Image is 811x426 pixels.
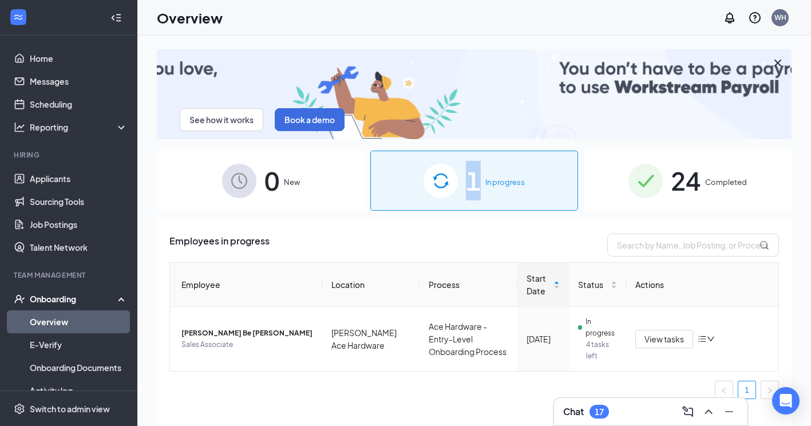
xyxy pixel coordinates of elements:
button: left [715,381,733,399]
span: In progress [585,316,617,339]
button: Minimize [720,403,738,421]
span: Employees in progress [169,234,270,257]
th: Location [322,263,420,307]
svg: QuestionInfo [748,11,762,25]
span: In progress [485,176,525,188]
svg: ChevronUp [702,405,715,419]
a: Job Postings [30,213,128,236]
div: Team Management [14,270,125,280]
svg: Settings [14,403,25,415]
span: 0 [264,161,279,200]
span: 1 [466,161,481,200]
img: payroll-small.gif [157,49,792,139]
button: right [761,381,779,399]
span: Start Date [527,272,551,297]
a: Onboarding Documents [30,356,128,379]
svg: UserCheck [14,293,25,305]
button: ChevronUp [699,403,718,421]
span: Status [578,278,608,291]
div: WH [774,13,786,22]
span: View tasks [644,333,684,345]
a: Talent Network [30,236,128,259]
h1: Overview [157,8,223,27]
span: down [707,335,715,343]
th: Process [420,263,518,307]
div: Onboarding [30,293,118,305]
span: [PERSON_NAME] Be [PERSON_NAME] [181,328,313,339]
svg: Cross [771,56,785,70]
a: Messages [30,70,128,93]
button: Book a demo [275,108,345,131]
svg: WorkstreamLogo [13,11,24,23]
div: 17 [595,407,604,417]
svg: Notifications [723,11,737,25]
span: New [284,176,300,188]
th: Actions [626,263,778,307]
a: Home [30,47,128,70]
svg: ComposeMessage [681,405,695,419]
input: Search by Name, Job Posting, or Process [607,234,779,257]
a: Activity log [30,379,128,402]
h3: Chat [563,405,584,418]
button: View tasks [635,330,693,348]
svg: Minimize [722,405,736,419]
li: Next Page [761,381,779,399]
span: right [766,387,773,394]
span: 4 tasks left [586,339,617,362]
th: Status [569,263,626,307]
a: 1 [738,381,755,399]
span: bars [698,334,707,344]
li: Previous Page [715,381,733,399]
td: [PERSON_NAME] Ace Hardware [322,307,420,371]
span: 24 [671,161,701,200]
div: [DATE] [527,333,560,345]
div: Hiring [14,150,125,160]
svg: Analysis [14,121,25,133]
a: E-Verify [30,333,128,356]
a: Sourcing Tools [30,190,128,213]
svg: Collapse [110,12,122,23]
th: Employee [170,263,322,307]
div: Open Intercom Messenger [772,387,800,415]
button: See how it works [180,108,263,131]
div: Switch to admin view [30,403,110,415]
a: Applicants [30,167,128,190]
a: Scheduling [30,93,128,116]
td: Ace Hardware - Entry-Level Onboarding Process [420,307,518,371]
span: Completed [705,176,747,188]
button: ComposeMessage [679,403,697,421]
div: Reporting [30,121,128,133]
span: left [721,387,727,394]
span: Sales Associate [181,339,313,350]
li: 1 [738,381,756,399]
a: Overview [30,310,128,333]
